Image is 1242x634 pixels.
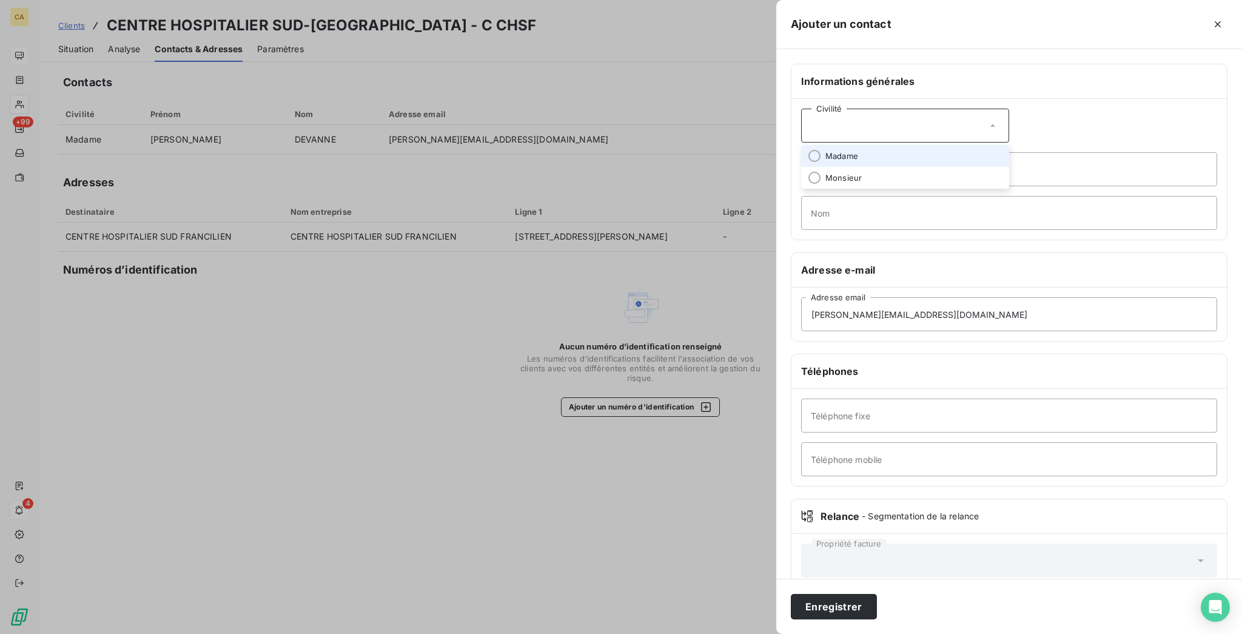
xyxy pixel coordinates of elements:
[825,150,858,162] span: Madame
[801,364,1217,379] h6: Téléphones
[791,16,891,33] h5: Ajouter un contact
[801,152,1217,186] input: placeholder
[801,399,1217,433] input: placeholder
[791,594,877,619] button: Enregistrer
[801,196,1217,230] input: placeholder
[801,509,1217,524] div: Relance
[801,263,1217,277] h6: Adresse e-mail
[862,510,979,522] span: - Segmentation de la relance
[801,442,1217,476] input: placeholder
[1201,593,1230,622] div: Open Intercom Messenger
[801,297,1217,331] input: placeholder
[801,74,1217,89] h6: Informations générales
[825,172,862,184] span: Monsieur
